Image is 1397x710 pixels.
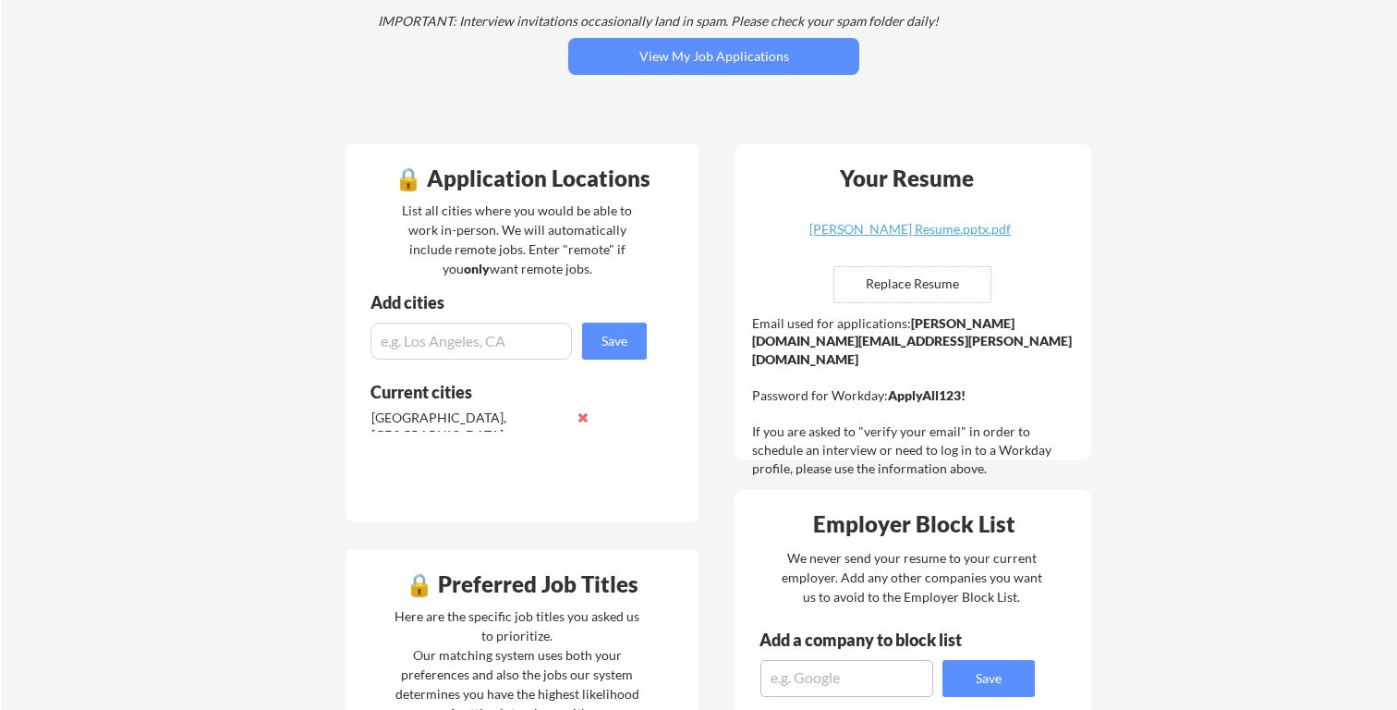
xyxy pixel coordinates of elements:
[752,314,1078,477] div: Email used for applications: Password for Workday: If you are asked to "verify your email" in ord...
[942,660,1035,697] button: Save
[350,167,694,190] div: 🔒 Application Locations
[378,13,939,29] em: IMPORTANT: Interview invitations occasionally land in spam. Please check your spam folder daily!
[815,167,998,190] div: Your Resume
[800,223,1020,236] div: [PERSON_NAME] Resume.pptx.pdf
[464,261,490,276] strong: only
[371,409,566,445] div: [GEOGRAPHIC_DATA], [GEOGRAPHIC_DATA]
[350,573,694,595] div: 🔒 Preferred Job Titles
[742,513,1086,535] div: Employer Block List
[582,323,647,360] button: Save
[371,323,572,360] input: e.g. Los Angeles, CA
[780,548,1043,606] div: We never send your resume to your current employer. Add any other companies you want us to avoid ...
[800,223,1020,251] a: [PERSON_NAME] Resume.pptx.pdf
[759,631,990,648] div: Add a company to block list
[390,201,644,278] div: List all cities where you would be able to work in-person. We will automatically include remote j...
[888,387,966,403] strong: ApplyAll123!
[568,38,859,75] button: View My Job Applications
[371,294,651,311] div: Add cities
[752,315,1072,367] strong: [PERSON_NAME][DOMAIN_NAME][EMAIL_ADDRESS][PERSON_NAME][DOMAIN_NAME]
[371,384,626,400] div: Current cities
